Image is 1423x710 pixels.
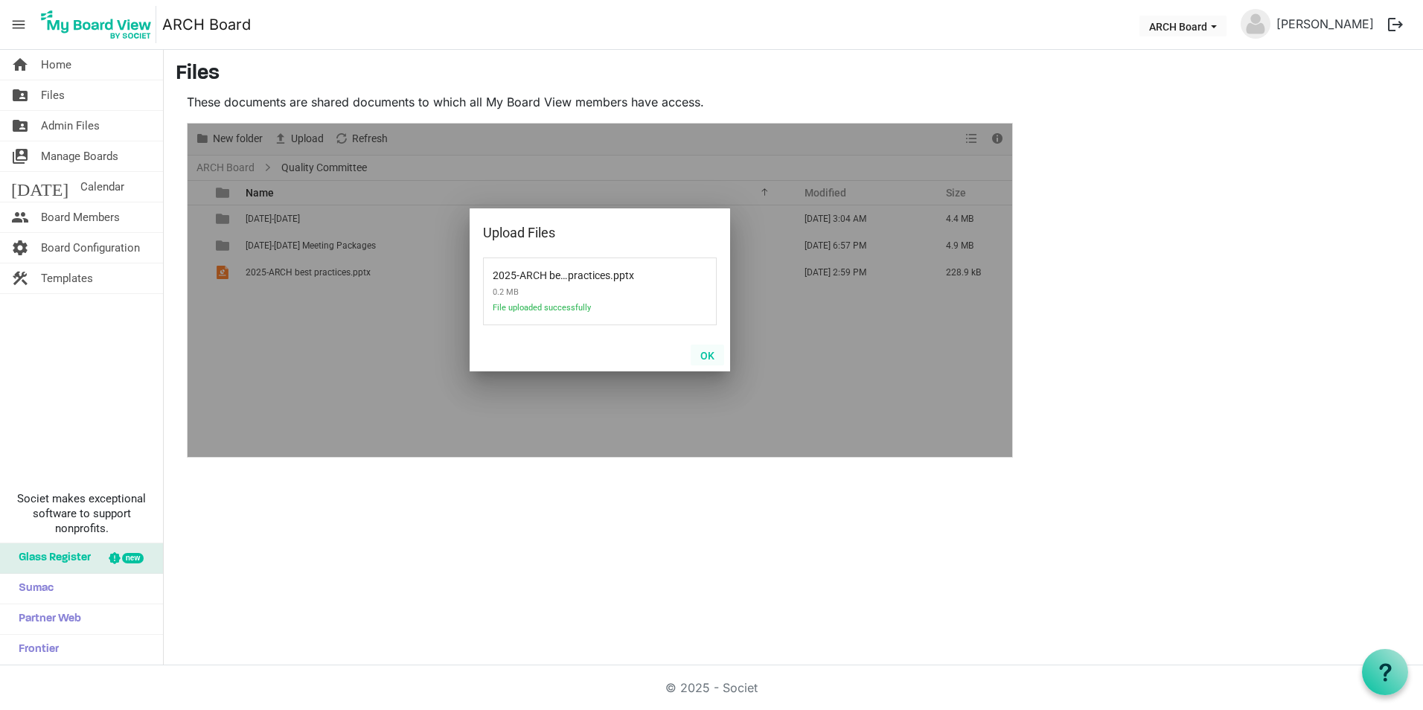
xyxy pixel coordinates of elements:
[11,172,68,202] span: [DATE]
[493,303,649,322] span: File uploaded successfully
[483,222,670,244] div: Upload Files
[11,111,29,141] span: folder_shared
[493,281,649,303] span: 0.2 MB
[41,202,120,232] span: Board Members
[187,93,1013,111] p: These documents are shared documents to which all My Board View members have access.
[41,80,65,110] span: Files
[11,263,29,293] span: construction
[122,553,144,563] div: new
[11,50,29,80] span: home
[691,345,724,365] button: OK
[4,10,33,39] span: menu
[11,543,91,573] span: Glass Register
[176,62,1411,87] h3: Files
[7,491,156,536] span: Societ makes exceptional software to support nonprofits.
[36,6,156,43] img: My Board View Logo
[11,604,81,634] span: Partner Web
[36,6,162,43] a: My Board View Logo
[11,233,29,263] span: settings
[1270,9,1380,39] a: [PERSON_NAME]
[162,10,251,39] a: ARCH Board
[80,172,124,202] span: Calendar
[11,635,59,665] span: Frontier
[41,111,100,141] span: Admin Files
[11,141,29,171] span: switch_account
[41,141,118,171] span: Manage Boards
[41,263,93,293] span: Templates
[665,680,758,695] a: © 2025 - Societ
[1380,9,1411,40] button: logout
[1139,16,1227,36] button: ARCH Board dropdownbutton
[1241,9,1270,39] img: no-profile-picture.svg
[11,202,29,232] span: people
[41,233,140,263] span: Board Configuration
[493,260,610,281] span: 2025-ARCH best practices.pptx
[11,574,54,604] span: Sumac
[11,80,29,110] span: folder_shared
[41,50,71,80] span: Home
